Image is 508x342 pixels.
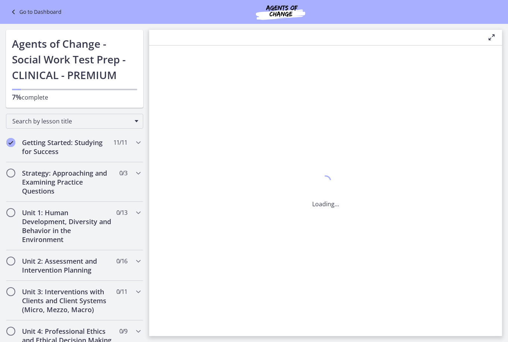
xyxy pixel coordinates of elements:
[22,208,113,244] h2: Unit 1: Human Development, Diversity and Behavior in the Environment
[22,287,113,314] h2: Unit 3: Interventions with Clients and Client Systems (Micro, Mezzo, Macro)
[312,200,339,208] p: Loading...
[22,257,113,274] h2: Unit 2: Assessment and Intervention Planning
[116,208,127,217] span: 0 / 13
[12,92,22,101] span: 7%
[22,138,113,156] h2: Getting Started: Studying for Success
[22,169,113,195] h2: Strategy: Approaching and Examining Practice Questions
[6,114,143,129] div: Search by lesson title
[12,117,131,125] span: Search by lesson title
[12,36,137,83] h1: Agents of Change - Social Work Test Prep - CLINICAL - PREMIUM
[119,327,127,336] span: 0 / 9
[312,173,339,191] div: 1
[116,287,127,296] span: 0 / 11
[6,138,15,147] i: Completed
[236,3,325,21] img: Agents of Change
[9,7,62,16] a: Go to Dashboard
[12,92,137,102] p: complete
[116,257,127,266] span: 0 / 16
[119,169,127,178] span: 0 / 3
[113,138,127,147] span: 11 / 11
